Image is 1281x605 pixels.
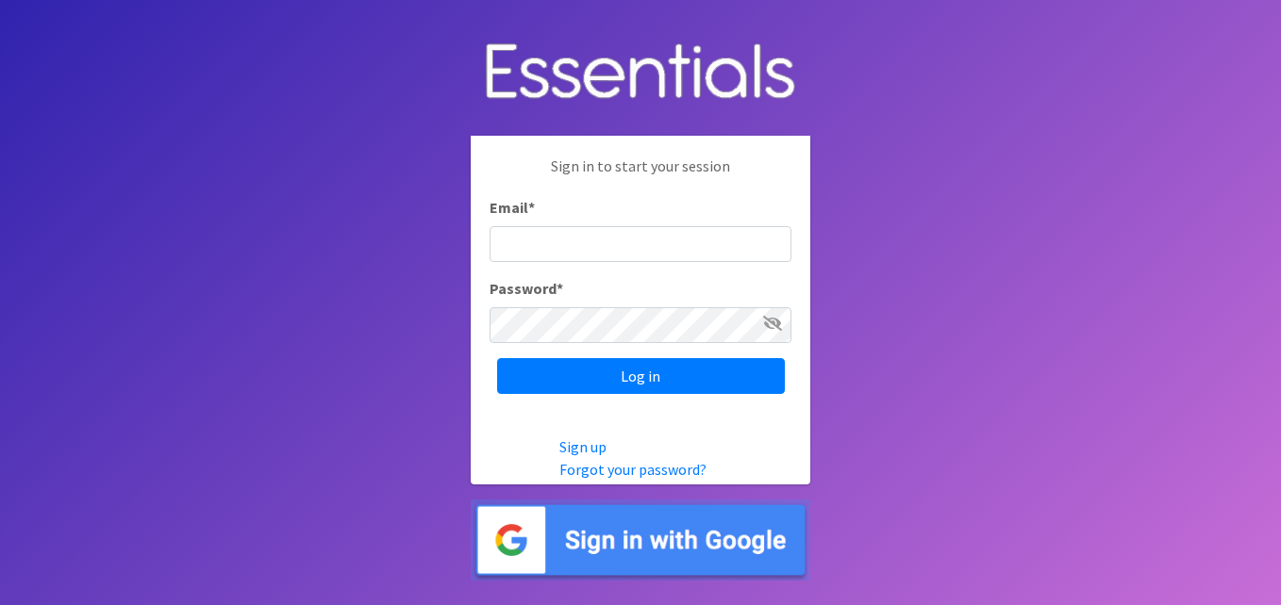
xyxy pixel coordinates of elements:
img: Human Essentials [471,25,810,122]
label: Email [490,196,535,219]
abbr: required [557,279,563,298]
a: Forgot your password? [559,460,707,479]
input: Log in [497,358,785,394]
img: Sign in with Google [471,499,810,581]
p: Sign in to start your session [490,155,791,196]
abbr: required [528,198,535,217]
label: Password [490,277,563,300]
a: Sign up [559,437,607,456]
